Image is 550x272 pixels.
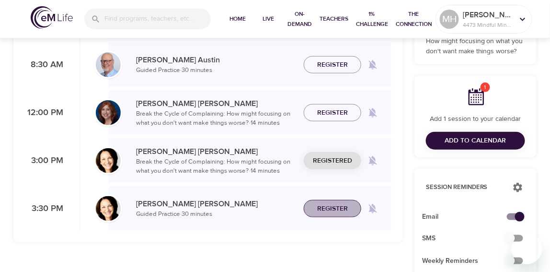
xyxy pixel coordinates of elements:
p: Guided Practice · 30 minutes [136,210,296,219]
span: Email [422,212,514,222]
span: On-Demand [287,9,312,29]
span: Live [257,14,280,24]
p: 12:00 PM [25,106,63,119]
iframe: Button to launch messaging window [512,234,542,264]
p: [PERSON_NAME] back East [463,9,514,21]
span: Teachers [320,14,348,24]
span: Remind me when a class goes live every Tuesday at 8:30 AM [361,53,384,76]
button: Register [304,104,361,122]
span: 1% Challenge [356,9,388,29]
p: 3:00 PM [25,154,63,167]
span: Registered [313,155,352,167]
p: [PERSON_NAME] Austin [136,54,296,66]
span: The Connection [396,9,432,29]
button: Registered [304,152,361,170]
button: Register [304,200,361,218]
input: Find programs, teachers, etc... [104,9,211,29]
div: MH [440,10,459,29]
p: 8:30 AM [25,59,63,71]
img: Laurie_Weisman-min.jpg [96,148,121,173]
p: [PERSON_NAME] [PERSON_NAME] [136,98,296,109]
span: Remind me when a class goes live every Tuesday at 3:30 PM [361,197,384,220]
span: Register [317,107,348,119]
img: Elaine_Smookler-min.jpg [96,100,121,125]
span: Register [317,59,348,71]
span: 1 [481,83,490,92]
span: Home [226,14,249,24]
img: logo [31,6,73,29]
span: Weekly Reminders [422,256,514,266]
p: Break the Cycle of Complaining: How might focusing on what you don't want make things worse? · 14... [136,157,296,176]
span: Remind me when a class goes live every Tuesday at 12:00 PM [361,101,384,124]
p: [PERSON_NAME] [PERSON_NAME] [136,198,296,210]
span: Register [317,203,348,215]
p: Break the Cycle of Complaining: How might focusing on what you don't want make things worse? [426,26,525,57]
span: Remind me when a class goes live every Tuesday at 3:00 PM [361,149,384,172]
p: 3:30 PM [25,202,63,215]
p: Session Reminders [426,183,503,192]
p: Guided Practice · 30 minutes [136,66,296,75]
button: Register [304,56,361,74]
span: SMS [422,234,514,244]
p: [PERSON_NAME] [PERSON_NAME] [136,146,296,157]
img: Jim_Austin_Headshot_min.jpg [96,52,121,77]
span: Add to Calendar [445,135,506,147]
img: Laurie_Weisman-min.jpg [96,196,121,221]
p: Add 1 session to your calendar [426,114,525,124]
p: Break the Cycle of Complaining: How might focusing on what you don't want make things worse? · 14... [136,109,296,128]
p: 4473 Mindful Minutes [463,21,514,29]
button: Add to Calendar [426,132,525,150]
